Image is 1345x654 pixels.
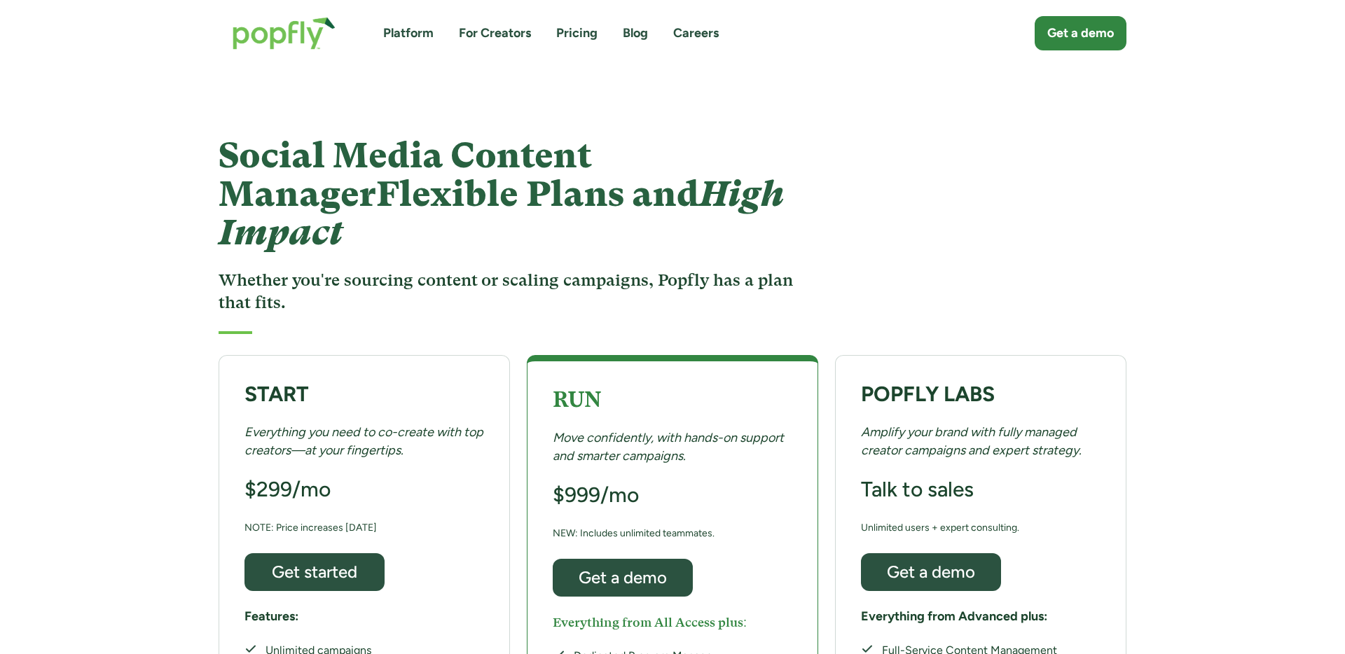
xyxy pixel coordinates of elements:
em: Move confidently, with hands-on support and smarter campaigns. [553,430,784,463]
h5: Features: [244,608,298,625]
h3: $999/mo [553,482,639,508]
div: NOTE: Price increases [DATE] [244,519,377,536]
a: Platform [383,25,434,42]
a: Pricing [556,25,598,42]
div: Get a demo [1047,25,1114,42]
strong: POPFLY LABS [861,381,995,407]
div: Unlimited users + expert consulting. [861,519,1019,536]
strong: RUN [553,387,601,412]
a: Get a demo [553,559,693,597]
em: High Impact [219,174,784,253]
h3: $299/mo [244,476,331,503]
h3: Whether you're sourcing content or scaling campaigns, Popfly has a plan that fits. [219,269,799,314]
a: Blog [623,25,648,42]
a: Get started [244,553,385,591]
h3: Talk to sales [861,476,974,503]
div: Get started [257,563,372,580]
em: Amplify your brand with fully managed creator campaigns and expert strategy. [861,424,1082,457]
a: Get a demo [861,553,1001,591]
div: Get a demo [874,563,988,580]
h5: Everything from All Access plus: [553,613,747,631]
h5: Everything from Advanced plus: [861,608,1047,625]
strong: START [244,381,309,407]
div: Get a demo [565,569,680,586]
a: home [219,3,350,64]
a: Get a demo [1035,16,1126,50]
span: Flexible Plans and [219,174,784,253]
h1: Social Media Content Manager [219,137,799,252]
a: Careers [673,25,719,42]
a: For Creators [459,25,531,42]
em: Everything you need to co-create with top creators—at your fingertips. [244,424,483,457]
div: NEW: Includes unlimited teammates. [553,524,715,542]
